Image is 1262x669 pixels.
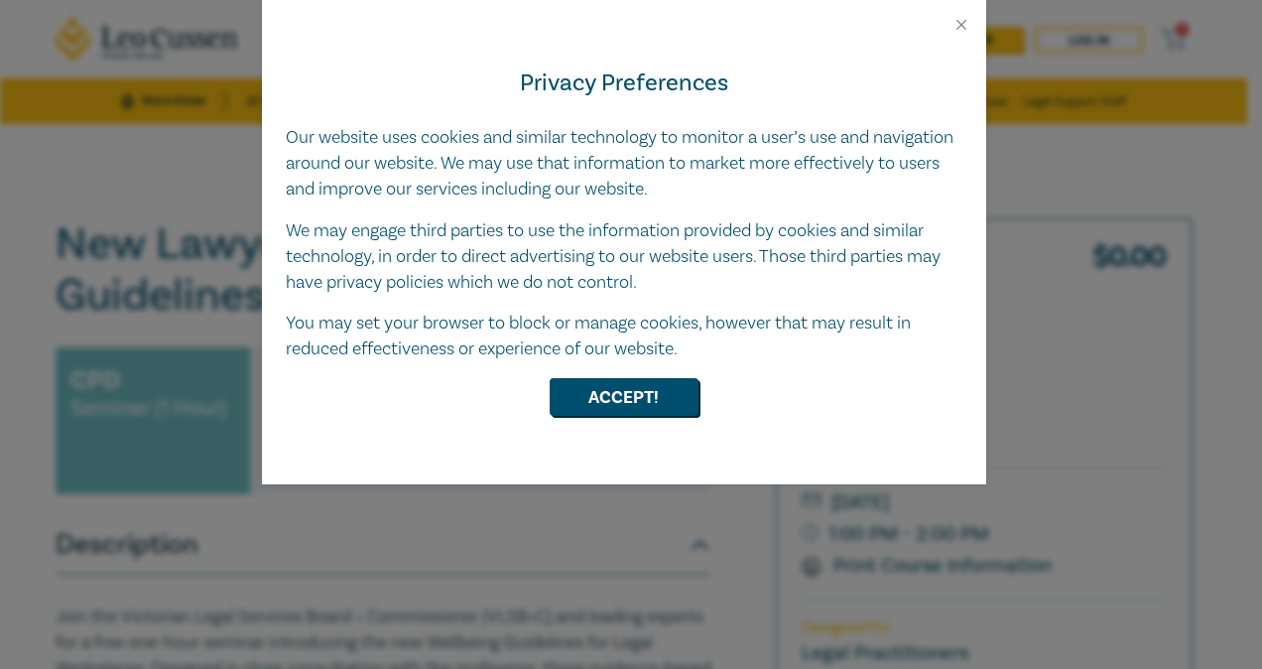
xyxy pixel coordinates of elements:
p: You may set your browser to block or manage cookies, however that may result in reduced effective... [286,311,962,362]
h4: Privacy Preferences [286,66,962,101]
button: Close [952,16,970,34]
p: Our website uses cookies and similar technology to monitor a user’s use and navigation around our... [286,125,962,202]
p: We may engage third parties to use the information provided by cookies and similar technology, in... [286,218,962,296]
button: Accept! [550,378,698,416]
